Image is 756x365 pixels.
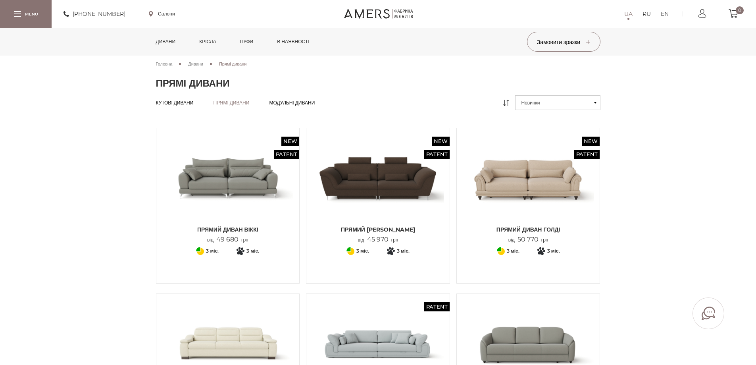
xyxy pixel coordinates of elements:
[246,246,259,256] span: 3 міс.
[582,137,600,146] span: New
[188,61,203,67] span: Дивани
[156,77,600,89] h1: Прямі дивани
[193,28,222,56] a: Крісла
[356,246,369,256] span: 3 міс.
[149,10,175,17] a: Салони
[574,150,600,159] span: Patent
[281,137,299,146] span: New
[274,150,299,159] span: Patent
[269,100,315,106] a: Модульні дивани
[643,9,651,19] a: RU
[162,134,294,243] a: New Patent Прямий диван ВІККІ Прямий диван ВІККІ Прямий диван ВІККІ від49 680грн
[312,134,444,243] a: New Patent Прямий Диван Грейсі Прямий Диван Грейсі Прямий [PERSON_NAME] від45 970грн
[508,236,548,243] p: від грн
[527,32,600,52] button: Замовити зразки
[206,246,219,256] span: 3 міс.
[432,137,450,146] span: New
[156,60,173,68] a: Головна
[271,28,315,56] a: в наявності
[661,9,669,19] a: EN
[515,236,541,243] span: 50 770
[463,134,594,243] a: New Patent Прямий диван ГОЛДІ Прямий диван ГОЛДІ Прямий диван ГОЛДІ від50 770грн
[463,226,594,234] span: Прямий диван ГОЛДІ
[312,226,444,234] span: Прямий [PERSON_NAME]
[537,39,590,46] span: Замовити зразки
[358,236,398,243] p: від грн
[364,236,391,243] span: 45 970
[188,60,203,68] a: Дивани
[63,9,125,19] a: [PHONE_NUMBER]
[156,100,194,106] a: Кутові дивани
[214,236,241,243] span: 49 680
[736,6,744,14] span: 0
[162,226,294,234] span: Прямий диван ВІККІ
[547,246,560,256] span: 3 міс.
[234,28,260,56] a: Пуфи
[150,28,182,56] a: Дивани
[156,61,173,67] span: Головна
[424,150,450,159] span: Patent
[207,236,248,243] p: від грн
[424,302,450,311] span: Patent
[507,246,519,256] span: 3 міс.
[624,9,633,19] a: UA
[397,246,410,256] span: 3 міс.
[515,95,600,110] button: Новинки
